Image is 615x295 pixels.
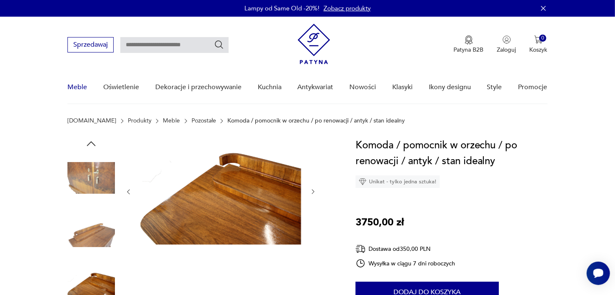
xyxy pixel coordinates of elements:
div: Wysyłka w ciągu 7 dni roboczych [356,258,456,268]
p: Zaloguj [497,46,516,54]
div: Dostawa od 350,00 PLN [356,244,456,254]
a: Promocje [518,71,548,103]
img: Ikona dostawy [356,244,366,254]
p: Koszyk [530,46,548,54]
a: Oświetlenie [103,71,139,103]
img: Ikonka użytkownika [503,35,511,44]
button: Szukaj [214,40,224,50]
img: Patyna - sklep z meblami i dekoracjami vintage [298,24,330,64]
img: Zdjęcie produktu Komoda / pomocnik w orzechu / po renowacji / antyk / stan idealny [67,154,115,202]
div: 0 [539,35,546,42]
a: Zobacz produkty [324,4,371,12]
a: Pozostałe [192,117,216,124]
a: Ikona medaluPatyna B2B [454,35,484,54]
a: Antykwariat [298,71,334,103]
p: Komoda / pomocnik w orzechu / po renowacji / antyk / stan idealny [227,117,405,124]
img: Ikona medalu [465,35,473,45]
div: Unikat - tylko jedna sztuka! [356,175,440,188]
a: Nowości [349,71,376,103]
a: Dekoracje i przechowywanie [155,71,242,103]
iframe: Smartsupp widget button [587,262,610,285]
a: Meble [163,117,180,124]
a: [DOMAIN_NAME] [67,117,116,124]
button: Sprzedawaj [67,37,114,52]
h1: Komoda / pomocnik w orzechu / po renowacji / antyk / stan idealny [356,137,548,169]
a: Kuchnia [258,71,281,103]
p: Lampy od Same Old -20%! [244,4,319,12]
img: Ikona diamentu [359,178,366,185]
img: Zdjęcie produktu Komoda / pomocnik w orzechu / po renowacji / antyk / stan idealny [67,207,115,255]
a: Ikony designu [429,71,471,103]
button: Zaloguj [497,35,516,54]
a: Produkty [128,117,152,124]
img: Zdjęcie produktu Komoda / pomocnik w orzechu / po renowacji / antyk / stan idealny [140,137,301,245]
a: Klasyki [392,71,413,103]
a: Style [487,71,502,103]
a: Meble [67,71,87,103]
p: Patyna B2B [454,46,484,54]
p: 3750,00 zł [356,215,404,230]
button: Patyna B2B [454,35,484,54]
button: 0Koszyk [530,35,548,54]
a: Sprzedawaj [67,42,114,48]
img: Ikona koszyka [534,35,543,44]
